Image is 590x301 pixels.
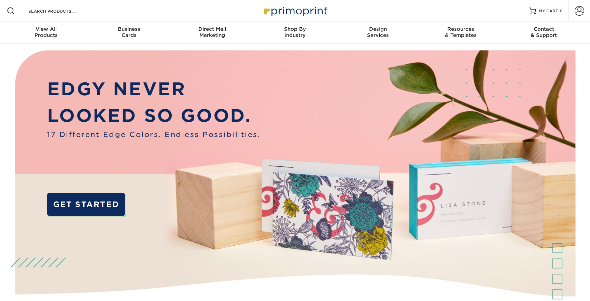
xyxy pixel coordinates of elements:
div: Services [336,26,419,38]
span: Direct Mail [171,26,254,32]
a: View AllProducts [5,22,88,44]
a: DesignServices [336,22,419,44]
a: BusinessCards [88,22,171,44]
div: & Support [502,26,585,38]
a: Direct MailMarketing [171,22,254,44]
a: Shop ByIndustry [254,22,337,44]
input: SEARCH PRODUCTS..... [28,7,94,15]
span: 0 [560,9,563,13]
a: GET STARTED [47,193,125,216]
div: Marketing [171,26,254,38]
a: Contact& Support [502,22,585,44]
div: Products [5,26,88,38]
a: Resources& Templates [419,22,502,44]
div: Cards [88,26,171,38]
span: Shop By [254,26,337,32]
span: Business [88,26,171,32]
p: LOOKED SO GOOD. [47,102,261,129]
span: Contact [502,26,585,32]
p: EDGY NEVER [47,76,261,102]
span: Resources [419,26,502,32]
div: Industry [254,26,337,38]
img: Primoprint [261,3,329,18]
span: MY CART [539,8,558,14]
span: 17 Different Edge Colors. Endless Possibilities. [47,129,261,140]
span: View All [5,26,88,32]
div: & Templates [419,26,502,38]
span: Design [336,26,419,32]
